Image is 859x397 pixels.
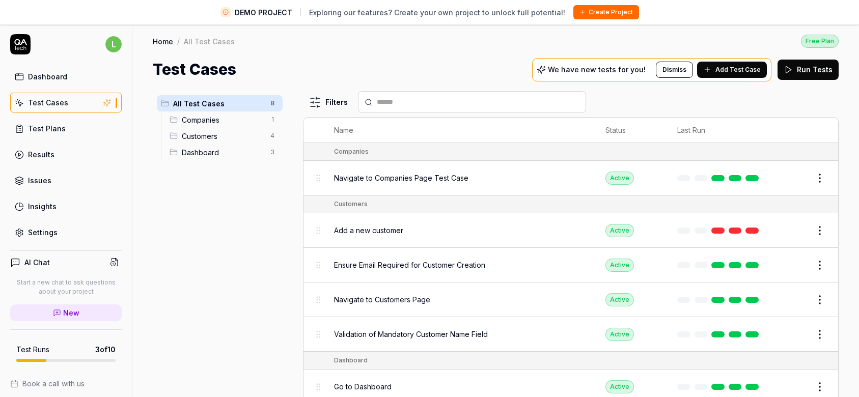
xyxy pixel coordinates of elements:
div: Companies [334,147,369,156]
button: Dismiss [656,62,693,78]
span: 1 [266,114,279,126]
div: Active [605,328,634,341]
h5: Test Runs [16,345,49,354]
button: Run Tests [778,60,839,80]
span: l [105,36,122,52]
a: Home [153,36,173,46]
div: Active [605,380,634,393]
div: Settings [28,227,58,238]
div: Insights [28,201,57,212]
a: Book a call with us [10,378,122,389]
button: l [105,34,122,54]
button: Add Test Case [697,62,767,78]
tr: Navigate to Companies Page Test CaseActive [303,161,838,195]
span: DEMO PROJECT [235,7,292,18]
div: Dashboard [334,356,368,365]
tr: Add a new customerActive [303,213,838,248]
span: Go to Dashboard [334,381,392,392]
div: Drag to reorderDashboard3 [165,144,283,160]
a: Test Plans [10,119,122,138]
span: 3 of 10 [95,344,116,355]
div: Active [605,224,634,237]
tr: Ensure Email Required for Customer CreationActive [303,248,838,282]
a: Insights [10,196,122,216]
th: Last Run [667,118,773,143]
span: New [63,307,79,318]
a: Test Cases [10,93,122,112]
h4: AI Chat [24,257,50,268]
div: Active [605,172,634,185]
div: Test Plans [28,123,66,134]
button: Filters [303,92,354,112]
div: Drag to reorderCompanies1 [165,111,283,128]
a: Results [10,145,122,164]
div: / [177,36,180,46]
span: Add a new customer [334,225,403,236]
span: Book a call with us [22,378,85,389]
span: Validation of Mandatory Customer Name Field [334,329,488,339]
span: 8 [266,97,279,109]
div: Dashboard [28,71,67,82]
span: Dashboard [182,147,264,158]
div: Test Cases [28,97,68,108]
div: All Test Cases [184,36,235,46]
span: Exploring our features? Create your own project to unlock full potential! [309,7,565,18]
span: Add Test Case [715,65,761,74]
span: All Test Cases [173,98,264,109]
a: Issues [10,171,122,190]
div: Drag to reorderCustomers4 [165,128,283,144]
a: Settings [10,222,122,242]
button: Create Project [573,5,639,19]
p: We have new tests for you! [548,66,646,73]
div: Results [28,149,54,160]
div: Free Plan [801,35,839,48]
span: Customers [182,131,264,141]
div: Issues [28,175,51,186]
tr: Navigate to Customers PageActive [303,282,838,317]
div: Active [605,293,634,306]
span: Navigate to Customers Page [334,294,430,305]
span: 3 [266,146,279,158]
p: Start a new chat to ask questions about your project [10,278,122,296]
th: Status [595,118,667,143]
span: Navigate to Companies Page Test Case [334,173,468,183]
div: Customers [334,200,368,209]
span: Companies [182,115,264,125]
a: New [10,304,122,321]
button: Free Plan [801,34,839,48]
tr: Validation of Mandatory Customer Name FieldActive [303,317,838,352]
div: Active [605,259,634,272]
th: Name [324,118,595,143]
a: Dashboard [10,67,122,87]
span: Ensure Email Required for Customer Creation [334,260,485,270]
span: 4 [266,130,279,142]
h1: Test Cases [153,58,236,81]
